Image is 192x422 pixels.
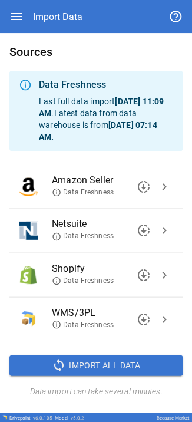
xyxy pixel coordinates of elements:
[69,358,140,372] span: Import All Data
[52,319,114,329] span: Data Freshness
[52,173,154,187] span: Amazon Seller
[157,223,171,238] span: chevron_right
[137,312,151,326] span: downloading
[52,187,114,197] span: Data Freshness
[55,415,84,420] div: Model
[137,180,151,194] span: downloading
[9,355,183,376] button: Import All Data
[2,414,7,419] img: Drivepoint
[52,261,154,275] span: Shopify
[9,42,183,61] h6: Sources
[52,275,114,285] span: Data Freshness
[52,305,154,319] span: WMS/3PL
[137,268,151,282] span: downloading
[19,177,38,196] img: Amazon Seller
[9,415,52,420] div: Drivepoint
[157,312,171,326] span: chevron_right
[137,223,151,238] span: downloading
[52,217,154,231] span: Netsuite
[39,78,173,92] div: Data Freshness
[157,268,171,282] span: chevron_right
[71,415,84,420] span: v 5.0.2
[19,221,38,240] img: Netsuite
[19,309,38,328] img: WMS/3PL
[157,180,171,194] span: chevron_right
[33,11,82,22] div: Import Data
[39,95,173,143] p: Last full data import . Latest data from data warehouse is from
[39,120,157,141] b: [DATE] 07:14 AM .
[9,385,183,398] h6: Data import can take several minutes.
[19,265,38,284] img: Shopify
[39,97,164,118] b: [DATE] 11:09 AM
[33,415,52,420] span: v 6.0.105
[52,358,66,372] span: sync
[157,415,190,420] div: Because Market
[52,231,114,241] span: Data Freshness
